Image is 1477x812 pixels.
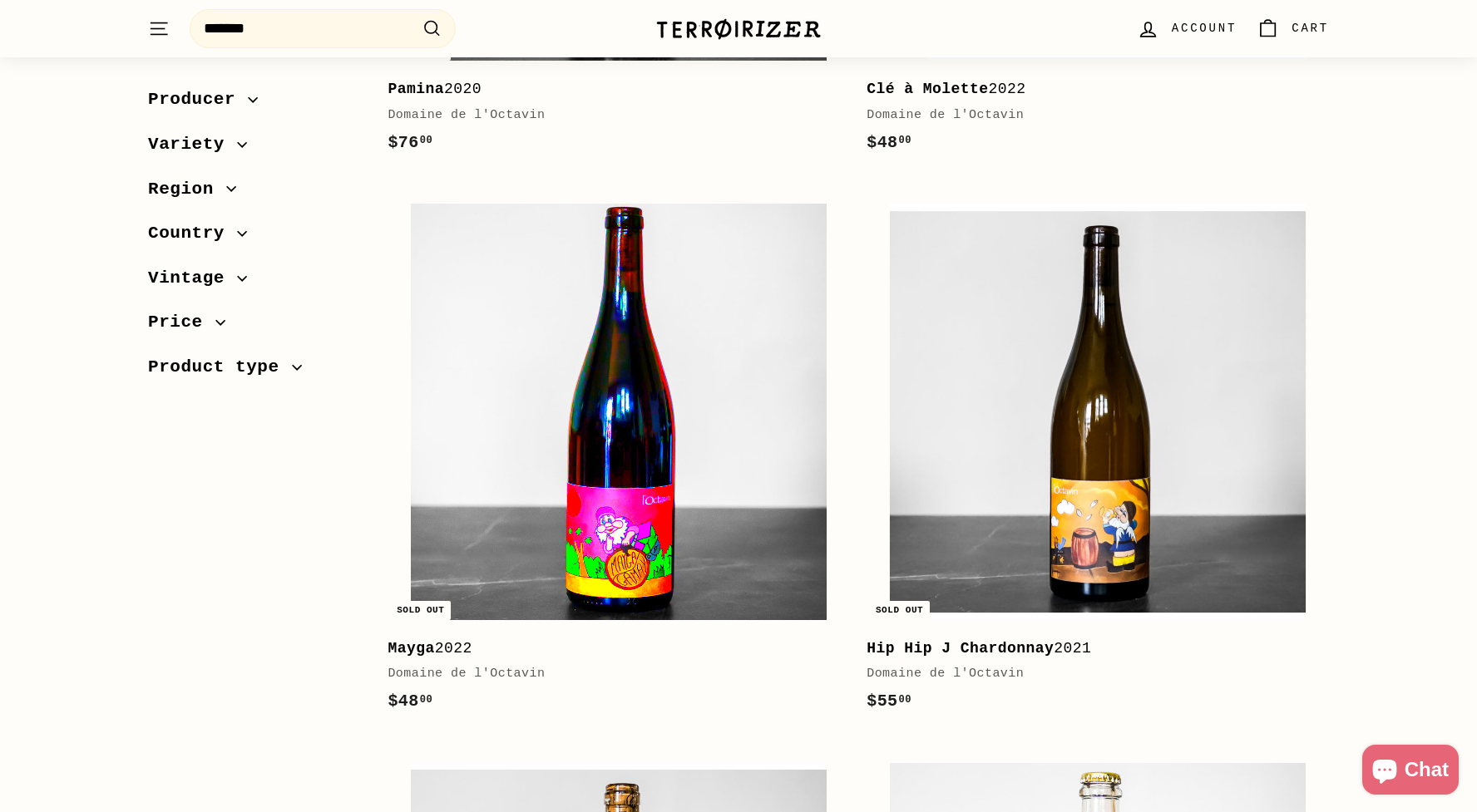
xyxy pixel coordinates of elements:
button: Producer [148,81,361,126]
span: Account [1172,19,1237,37]
a: Account [1127,4,1247,53]
span: Country [148,219,237,248]
div: 2020 [388,77,833,101]
button: Variety [148,126,361,171]
button: Price [148,304,361,349]
span: Product type [148,353,292,381]
div: 2022 [388,637,833,661]
sup: 00 [420,694,432,706]
span: Vintage [148,263,237,292]
button: Country [148,215,361,260]
button: Vintage [148,259,361,304]
b: Clé à Molette [867,81,988,97]
a: Cart [1247,4,1339,53]
span: Variety [148,130,237,159]
inbox-online-store-chat: Shopify online store chat [1357,745,1464,799]
span: $55 [867,691,911,711]
a: Sold out Mayga2022Domaine de l'Octavin [388,181,850,732]
b: Mayga [388,640,434,657]
span: Region [148,175,226,203]
span: Producer [148,86,248,114]
div: Sold out [869,601,930,620]
button: Product type [148,349,361,394]
sup: 00 [899,694,911,706]
div: Domaine de l'Octavin [388,106,833,125]
b: Pamina [388,81,444,97]
div: Domaine de l'Octavin [388,664,833,684]
sup: 00 [899,135,911,146]
div: 2021 [867,637,1312,661]
b: Hip Hip J Chardonnay [867,640,1054,657]
span: Price [148,308,215,337]
button: Region [148,170,361,215]
span: Cart [1292,19,1329,37]
span: $76 [388,133,432,152]
div: Domaine de l'Octavin [867,664,1312,684]
div: 2022 [867,77,1312,101]
span: $48 [388,691,432,711]
div: Sold out [390,601,451,620]
a: Sold out Hip Hip J Chardonnay2021Domaine de l'Octavin [867,181,1329,732]
sup: 00 [420,135,432,146]
div: Domaine de l'Octavin [867,106,1312,125]
span: $48 [867,133,911,152]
